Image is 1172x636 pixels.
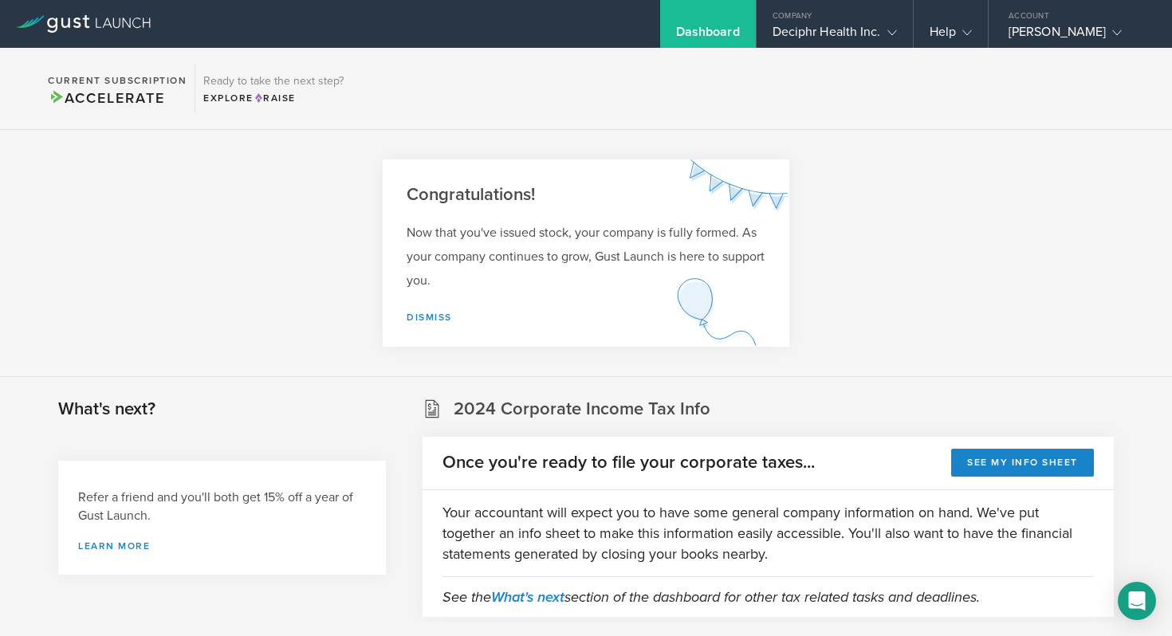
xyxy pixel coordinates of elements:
[676,24,740,48] div: Dashboard
[203,76,344,87] h3: Ready to take the next step?
[48,76,187,85] h2: Current Subscription
[254,92,296,104] span: Raise
[1118,582,1156,620] div: Open Intercom Messenger
[58,398,155,421] h2: What's next?
[78,489,366,525] h3: Refer a friend and you'll both get 15% off a year of Gust Launch.
[203,91,344,105] div: Explore
[930,24,972,48] div: Help
[454,398,710,421] h2: 2024 Corporate Income Tax Info
[491,588,564,606] a: What's next
[407,312,452,323] a: Dismiss
[78,541,366,551] a: Learn more
[407,183,765,206] h2: Congratulations!
[442,502,1094,564] p: Your accountant will expect you to have some general company information on hand. We've put toget...
[195,64,352,113] div: Ready to take the next step?ExploreRaise
[442,451,815,474] h2: Once you're ready to file your corporate taxes...
[773,24,897,48] div: Deciphr Health Inc.
[442,588,980,606] em: See the section of the dashboard for other tax related tasks and deadlines.
[48,89,164,107] span: Accelerate
[951,449,1094,477] button: See my info sheet
[407,221,765,292] p: Now that you've issued stock, your company is fully formed. As your company continues to grow, Gu...
[1009,24,1144,48] div: [PERSON_NAME]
